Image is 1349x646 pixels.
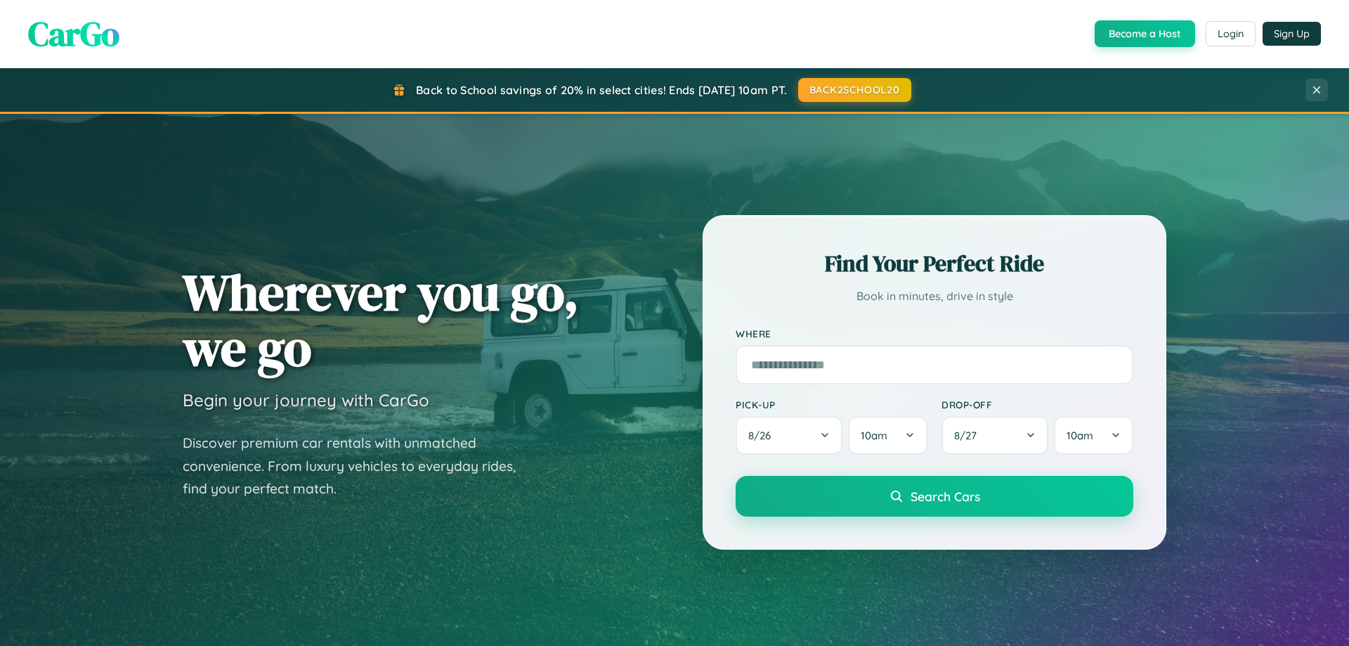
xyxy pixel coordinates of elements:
button: Sign Up [1263,22,1321,46]
h3: Begin your journey with CarGo [183,389,429,411]
button: Search Cars [736,476,1133,517]
span: Back to School savings of 20% in select cities! Ends [DATE] 10am PT. [416,83,787,97]
span: Search Cars [911,489,980,504]
span: 8 / 26 [748,429,778,442]
label: Drop-off [941,399,1133,411]
button: Become a Host [1095,20,1195,47]
span: 10am [861,429,887,442]
p: Discover premium car rentals with unmatched convenience. From luxury vehicles to everyday rides, ... [183,432,534,500]
button: 10am [1054,416,1133,455]
label: Where [736,328,1133,340]
p: Book in minutes, drive in style [736,286,1133,306]
span: 8 / 27 [954,429,984,442]
button: 10am [848,416,927,455]
span: 10am [1067,429,1093,442]
button: 8/27 [941,416,1048,455]
button: 8/26 [736,416,842,455]
button: BACK2SCHOOL20 [798,78,911,102]
h1: Wherever you go, we go [183,264,579,375]
h2: Find Your Perfect Ride [736,248,1133,279]
button: Login [1206,21,1256,46]
span: CarGo [28,11,119,57]
label: Pick-up [736,399,927,411]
